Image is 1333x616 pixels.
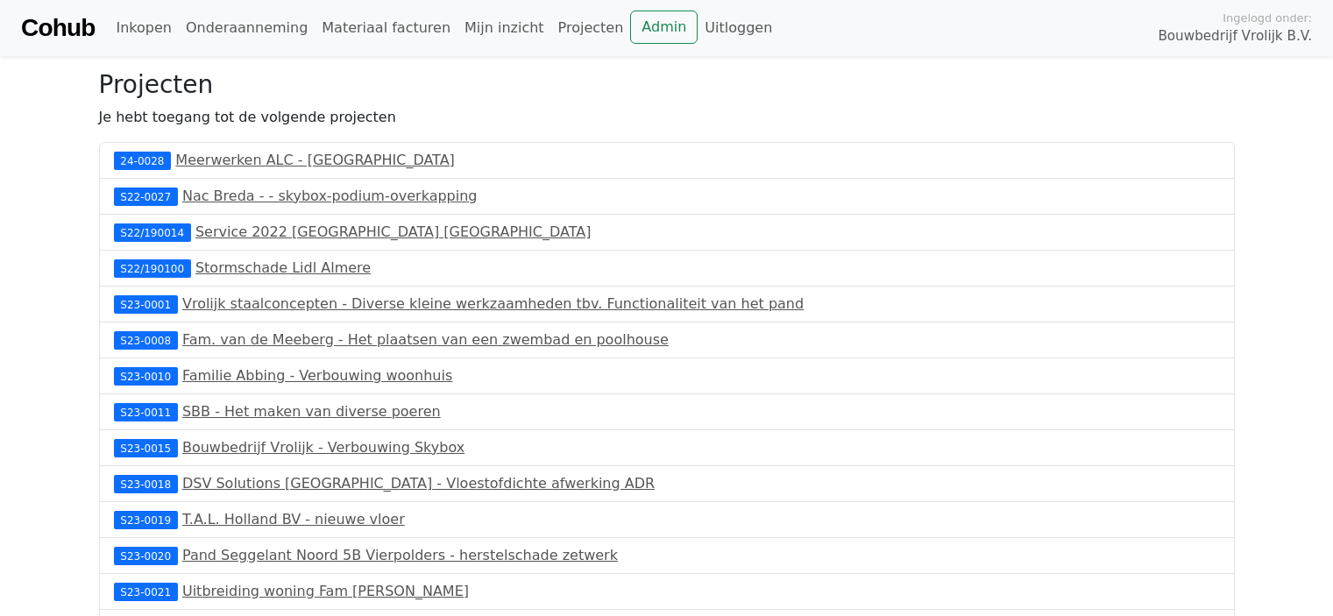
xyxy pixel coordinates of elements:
a: SBB - Het maken van diverse poeren [182,403,441,420]
a: Materiaal facturen [315,11,457,46]
div: S23-0008 [114,331,178,349]
div: S23-0020 [114,547,178,564]
div: S22/190014 [114,223,191,241]
div: 24-0028 [114,152,172,169]
a: Stormschade Lidl Almere [195,259,371,276]
span: Ingelogd onder: [1223,10,1312,26]
a: Fam. van de Meeberg - Het plaatsen van een zwembad en poolhouse [182,331,669,348]
div: S23-0010 [114,367,178,385]
div: S22/190100 [114,259,191,277]
a: Admin [630,11,698,44]
a: DSV Solutions [GEOGRAPHIC_DATA] - Vloestofdichte afwerking ADR [182,475,655,492]
a: Mijn inzicht [457,11,551,46]
div: S23-0021 [114,583,178,600]
h3: Projecten [99,70,1235,100]
div: S22-0027 [114,188,178,205]
p: Je hebt toegang tot de volgende projecten [99,107,1235,128]
a: Pand Seggelant Noord 5B Vierpolders - herstelschade zetwerk [182,547,618,563]
a: Uitloggen [698,11,779,46]
a: Service 2022 [GEOGRAPHIC_DATA] [GEOGRAPHIC_DATA] [195,223,591,240]
a: T.A.L. Holland BV - nieuwe vloer [182,511,405,527]
a: Bouwbedrijf Vrolijk - Verbouwing Skybox [182,439,464,456]
a: Onderaanneming [179,11,315,46]
a: Vrolijk staalconcepten - Diverse kleine werkzaamheden tbv. Functionaliteit van het pand [182,295,804,312]
a: Uitbreiding woning Fam [PERSON_NAME] [182,583,469,599]
a: Familie Abbing - Verbouwing woonhuis [182,367,452,384]
a: Cohub [21,7,95,49]
span: Bouwbedrijf Vrolijk B.V. [1158,26,1312,46]
div: S23-0001 [114,295,178,313]
a: Meerwerken ALC - [GEOGRAPHIC_DATA] [175,152,455,168]
a: Nac Breda - - skybox-podium-overkapping [182,188,478,204]
div: S23-0018 [114,475,178,492]
a: Projecten [551,11,631,46]
a: Inkopen [109,11,178,46]
div: S23-0011 [114,403,178,421]
div: S23-0019 [114,511,178,528]
div: S23-0015 [114,439,178,457]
